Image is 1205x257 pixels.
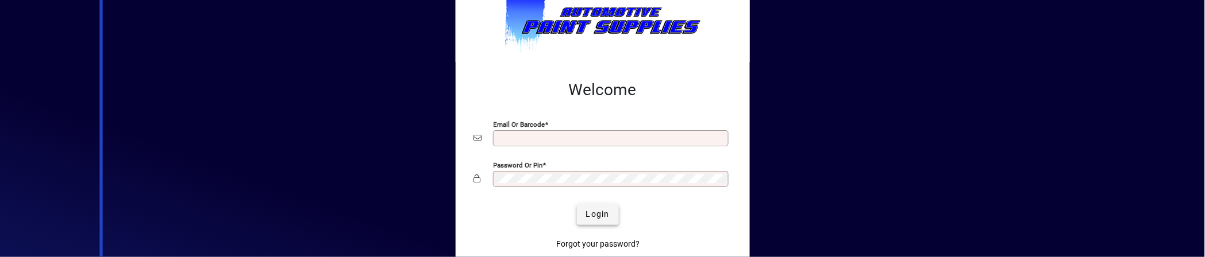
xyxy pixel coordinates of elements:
[586,208,610,220] span: Login
[556,238,640,250] span: Forgot your password?
[577,204,619,225] button: Login
[474,80,732,100] h2: Welcome
[494,120,545,128] mat-label: Email or Barcode
[552,234,644,255] a: Forgot your password?
[494,161,543,169] mat-label: Password or Pin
